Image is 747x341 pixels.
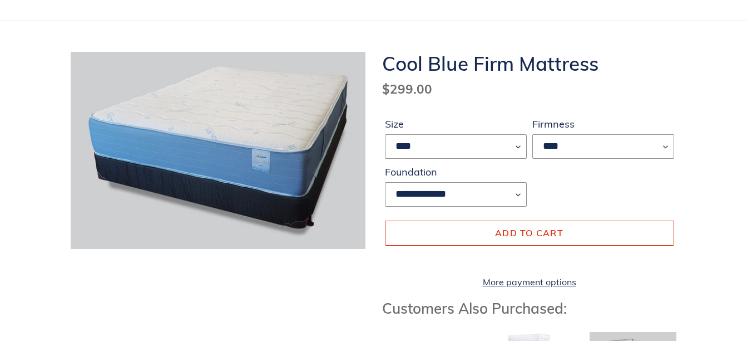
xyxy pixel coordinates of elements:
label: Firmness [532,116,674,131]
h3: Customers Also Purchased: [382,300,677,317]
label: Foundation [385,164,527,179]
span: $299.00 [382,81,432,97]
label: Size [385,116,527,131]
button: Add to cart [385,221,674,245]
a: More payment options [385,275,674,289]
h1: Cool Blue Firm Mattress [382,52,677,75]
span: Add to cart [495,227,563,238]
